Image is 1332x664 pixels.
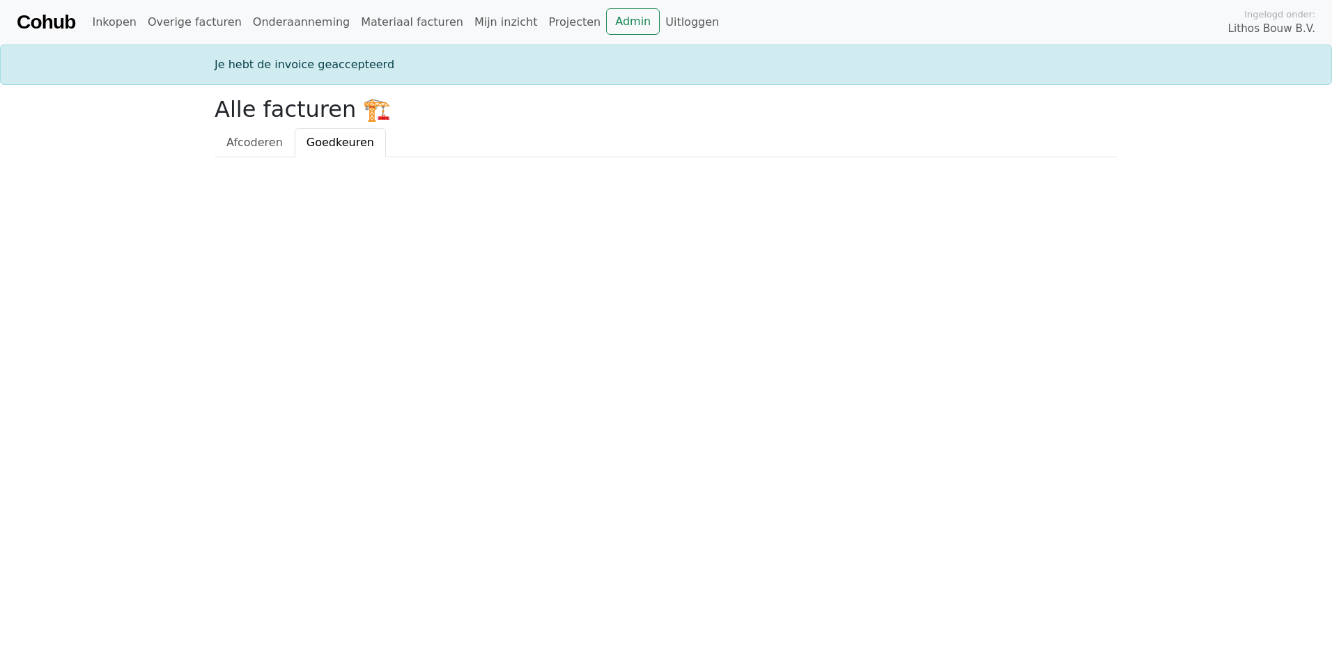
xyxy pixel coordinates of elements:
[247,8,355,36] a: Onderaanneming
[215,96,1117,122] h2: Alle facturen 🏗️
[142,8,247,36] a: Overige facturen
[1228,21,1315,37] span: Lithos Bouw B.V.
[295,128,386,157] a: Goedkeuren
[307,136,374,149] span: Goedkeuren
[215,128,295,157] a: Afcoderen
[543,8,606,36] a: Projecten
[660,8,725,36] a: Uitloggen
[17,6,75,39] a: Cohub
[86,8,141,36] a: Inkopen
[226,136,283,149] span: Afcoderen
[469,8,543,36] a: Mijn inzicht
[355,8,469,36] a: Materiaal facturen
[1244,8,1315,21] span: Ingelogd onder:
[206,56,1126,73] div: Je hebt de invoice geaccepteerd
[606,8,660,35] a: Admin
